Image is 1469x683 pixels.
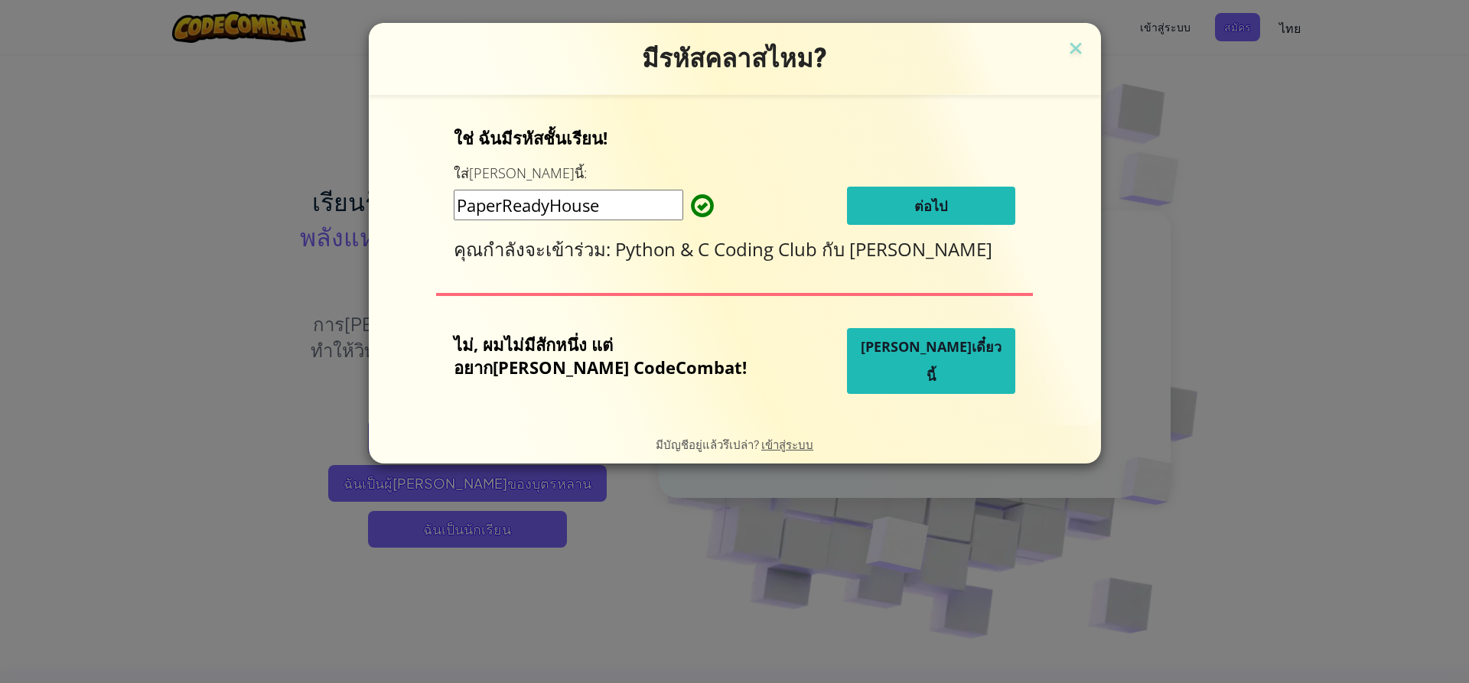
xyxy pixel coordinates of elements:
span: [PERSON_NAME] [849,236,992,262]
span: Python & C Coding Club [615,236,822,262]
p: ไม่, ผมไม่มีสักหนึ่ง แต่อยาก[PERSON_NAME] CodeCombat! [454,333,770,379]
span: มีรหัสคลาสไหม? [642,43,828,73]
label: ใส่[PERSON_NAME]นี้: [454,164,587,183]
img: close icon [1066,38,1086,61]
button: ต่อไป [847,187,1015,225]
span: กับ [822,236,849,262]
span: ต่อไป [914,197,947,215]
span: [PERSON_NAME]เดี๋ยวนี้ [861,337,1002,385]
a: เข้าสู่ระบบ [761,437,813,451]
span: มีบัญชีอยู่แล้วรึเปล่า? [656,437,761,451]
button: [PERSON_NAME]เดี๋ยวนี้ [847,328,1015,394]
p: ใช่ ฉันมีรหัสชั้นเรียน! [454,126,1015,149]
span: คุณกำลังจะเข้าร่วม: [454,236,615,262]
